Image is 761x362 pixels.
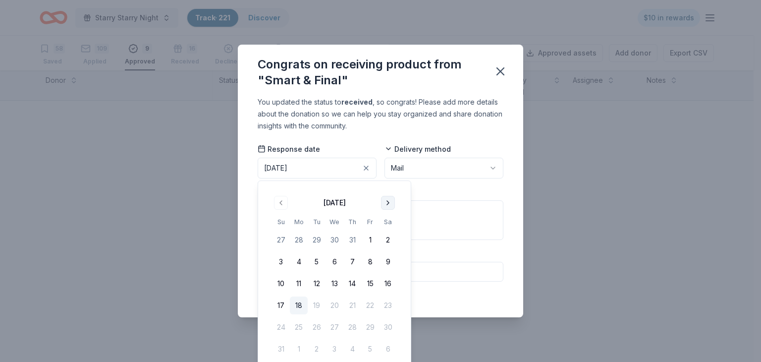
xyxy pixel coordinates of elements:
div: Congrats on receiving product from "Smart & Final" [258,57,482,88]
button: Go to next month [381,196,395,210]
th: Saturday [379,217,397,227]
th: Tuesday [308,217,326,227]
div: [DATE] [264,162,287,174]
th: Wednesday [326,217,343,227]
button: 4 [290,253,308,271]
button: 2 [379,231,397,249]
button: 28 [290,231,308,249]
button: Go to previous month [274,196,288,210]
div: [DATE] [324,197,346,209]
b: received [341,98,373,106]
button: 5 [308,253,326,271]
button: 15 [361,275,379,293]
span: Response date [258,144,320,154]
button: [DATE] [258,158,377,179]
button: 7 [343,253,361,271]
button: 17 [272,297,290,314]
div: You updated the status to , so congrats! Please add more details about the donation so we can hel... [258,96,503,132]
button: 31 [343,231,361,249]
button: 11 [290,275,308,293]
button: 9 [379,253,397,271]
th: Monday [290,217,308,227]
button: 14 [343,275,361,293]
button: 1 [361,231,379,249]
th: Friday [361,217,379,227]
th: Thursday [343,217,361,227]
button: 12 [308,275,326,293]
button: 27 [272,231,290,249]
button: 6 [326,253,343,271]
button: 16 [379,275,397,293]
button: 13 [326,275,343,293]
button: 29 [308,231,326,249]
button: 3 [272,253,290,271]
th: Sunday [272,217,290,227]
button: 18 [290,297,308,314]
button: 10 [272,275,290,293]
span: Delivery method [384,144,451,154]
button: 30 [326,231,343,249]
button: 8 [361,253,379,271]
